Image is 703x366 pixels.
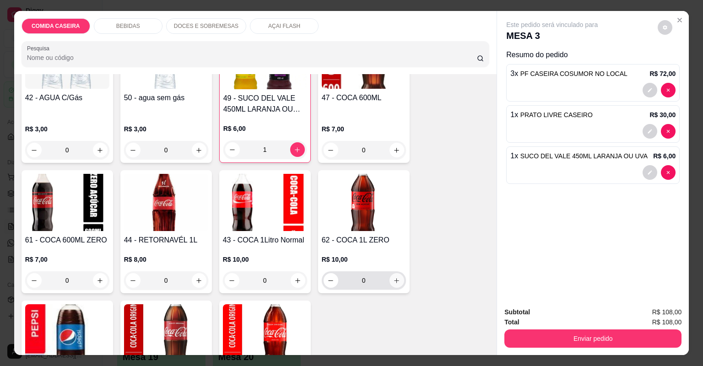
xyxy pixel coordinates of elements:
button: decrease-product-quantity [661,83,676,97]
img: product-image [124,174,208,231]
p: Este pedido será vinculado para [506,20,598,29]
button: increase-product-quantity [290,142,305,157]
button: Enviar pedido [504,329,681,348]
p: R$ 3,00 [124,124,208,134]
span: SUCO DEL VALE 450ML LARANJA OU UVA [520,152,648,160]
button: increase-product-quantity [192,143,206,157]
h4: 42 - AGUA C/Gás [25,92,109,103]
h4: 43 - COCA 1Litro Normal [223,235,307,246]
button: decrease-product-quantity [643,124,657,139]
button: decrease-product-quantity [643,165,657,180]
button: increase-product-quantity [93,273,108,288]
button: increase-product-quantity [389,273,404,288]
p: DOCES E SOBREMESAS [174,22,238,30]
button: decrease-product-quantity [661,124,676,139]
button: decrease-product-quantity [324,143,338,157]
button: decrease-product-quantity [27,143,42,157]
button: decrease-product-quantity [324,273,338,288]
p: R$ 10,00 [322,255,406,264]
p: 1 x [510,109,593,120]
p: R$ 7,00 [322,124,406,134]
button: decrease-product-quantity [27,273,42,288]
button: increase-product-quantity [291,273,305,288]
img: product-image [25,304,109,361]
button: decrease-product-quantity [658,20,672,35]
input: Pesquisa [27,53,477,62]
img: product-image [124,304,208,361]
button: decrease-product-quantity [225,273,239,288]
p: R$ 6,00 [653,151,676,161]
button: increase-product-quantity [192,273,206,288]
img: product-image [322,174,406,231]
span: R$ 108,00 [652,307,682,317]
h4: 44 - RETORNAVÉL 1L [124,235,208,246]
button: Close [672,13,687,27]
strong: Subtotal [504,308,530,316]
img: product-image [223,304,307,361]
button: decrease-product-quantity [126,143,141,157]
strong: Total [504,318,519,326]
button: increase-product-quantity [93,143,108,157]
p: COMIDA CASEIRA [32,22,80,30]
h4: 49 - SUCO DEL VALE 450ML LARANJA OU UVA [223,93,307,115]
p: R$ 8,00 [124,255,208,264]
button: decrease-product-quantity [643,83,657,97]
p: R$ 30,00 [649,110,676,119]
p: R$ 72,00 [649,69,676,78]
span: PRATO LIVRE CASEIRO [520,111,593,118]
img: product-image [25,174,109,231]
p: R$ 6,00 [223,124,307,133]
button: decrease-product-quantity [225,142,240,157]
h4: 62 - COCA 1L ZERO [322,235,406,246]
p: R$ 10,00 [223,255,307,264]
button: decrease-product-quantity [126,273,141,288]
h4: 50 - agua sem gás [124,92,208,103]
p: 1 x [510,151,648,161]
p: MESA 3 [506,29,598,42]
img: product-image [223,174,307,231]
button: increase-product-quantity [389,143,404,157]
p: 3 x [510,68,627,79]
p: R$ 3,00 [25,124,109,134]
h4: 61 - COCA 600ML ZERO [25,235,109,246]
span: R$ 108,00 [652,317,682,327]
span: PF CASEIRA COSUMOR NO LOCAL [520,70,627,77]
p: BEBIDAS [116,22,140,30]
p: AÇAI FLASH [268,22,300,30]
h4: 47 - COCA 600ML [322,92,406,103]
p: R$ 7,00 [25,255,109,264]
p: Resumo do pedido [506,49,680,60]
label: Pesquisa [27,44,53,52]
button: decrease-product-quantity [661,165,676,180]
